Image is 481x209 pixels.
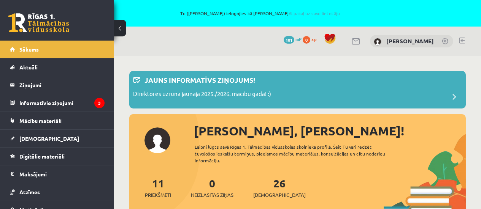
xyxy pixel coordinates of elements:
[10,112,105,129] a: Mācību materiāli
[253,191,306,199] span: [DEMOGRAPHIC_DATA]
[94,98,105,108] i: 3
[19,153,65,160] span: Digitālie materiāli
[10,58,105,76] a: Aktuāli
[386,37,434,45] a: [PERSON_NAME]
[195,143,397,164] div: Laipni lūgts savā Rīgas 1. Tālmācības vidusskolas skolnieka profilā. Šeit Tu vari redzēt tuvojošo...
[191,191,233,199] span: Neizlasītās ziņas
[19,94,105,112] legend: Informatīvie ziņojumi
[10,130,105,147] a: [DEMOGRAPHIC_DATA]
[19,117,62,124] span: Mācību materiāli
[284,36,302,42] a: 101 mP
[133,90,271,100] p: Direktores uzruna jaunajā 2025./2026. mācību gadā! :)
[10,76,105,94] a: Ziņojumi
[19,76,105,94] legend: Ziņojumi
[303,36,310,44] span: 0
[145,176,171,199] a: 11Priekšmeti
[133,75,462,105] a: Jauns informatīvs ziņojums! Direktores uzruna jaunajā 2025./2026. mācību gadā! :)
[284,36,294,44] span: 101
[253,176,306,199] a: 26[DEMOGRAPHIC_DATA]
[145,191,171,199] span: Priekšmeti
[10,41,105,58] a: Sākums
[194,122,466,140] div: [PERSON_NAME], [PERSON_NAME]!
[374,38,381,46] img: Kristers Zemmers
[19,135,79,142] span: [DEMOGRAPHIC_DATA]
[10,183,105,201] a: Atzīmes
[87,11,433,16] span: Tu ([PERSON_NAME]) ielogojies kā [PERSON_NAME]
[19,46,39,53] span: Sākums
[10,165,105,183] a: Maksājumi
[295,36,302,42] span: mP
[8,13,69,32] a: Rīgas 1. Tālmācības vidusskola
[144,75,255,85] p: Jauns informatīvs ziņojums!
[10,148,105,165] a: Digitālie materiāli
[19,165,105,183] legend: Maksājumi
[289,10,340,16] a: Atpakaļ uz savu lietotāju
[19,189,40,195] span: Atzīmes
[311,36,316,42] span: xp
[10,94,105,112] a: Informatīvie ziņojumi3
[19,64,38,71] span: Aktuāli
[191,176,233,199] a: 0Neizlasītās ziņas
[303,36,320,42] a: 0 xp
